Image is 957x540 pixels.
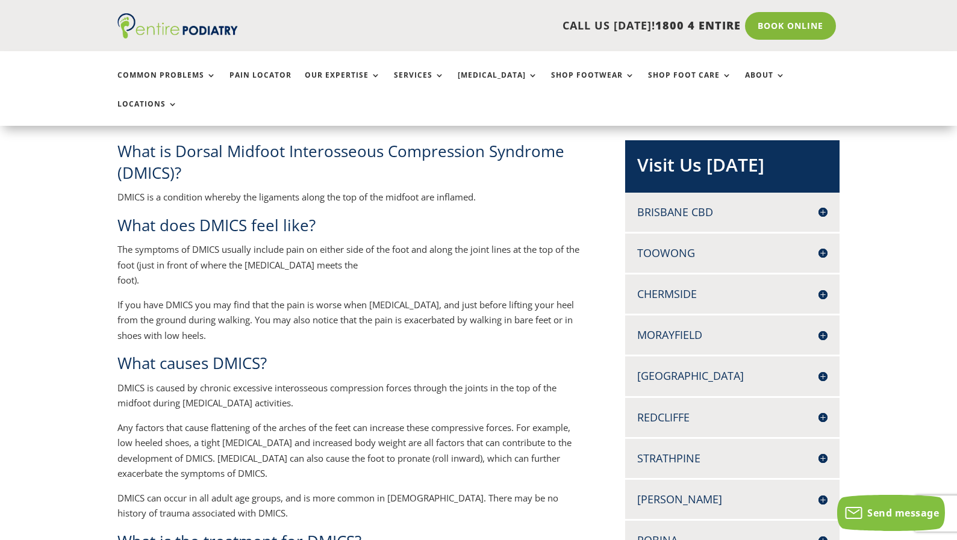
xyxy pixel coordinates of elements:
[305,71,381,97] a: Our Expertise
[117,491,586,530] p: DMICS can occur in all adult age groups, and is more common in [DEMOGRAPHIC_DATA]. There may be n...
[745,12,836,40] a: Book Online
[648,71,732,97] a: Shop Foot Care
[637,368,828,383] h4: [GEOGRAPHIC_DATA]
[637,205,828,220] h4: Brisbane CBD
[117,297,586,353] p: If you have DMICS you may find that the pain is worse when [MEDICAL_DATA], and just before liftin...
[117,71,216,97] a: Common Problems
[117,420,586,491] p: Any factors that cause flattening of the arches of the feet can increase these compressive forces...
[117,140,564,184] span: What is Dorsal Midfoot Interosseous Compression Syndrome (DMICS)?
[867,506,939,520] span: Send message
[655,18,741,33] span: 1800 4 ENTIRE
[551,71,635,97] a: Shop Footwear
[117,190,586,214] p: DMICS is a condition whereby the ligaments along the top of the midfoot are inflamed.
[745,71,785,97] a: About
[117,214,320,236] span: What does DMICS feel like?
[284,18,741,34] p: CALL US [DATE]!
[637,492,828,507] h4: [PERSON_NAME]
[117,380,586,420] p: DMICS is caused by chronic excessive interosseous compression forces through the joints in the to...
[117,352,267,374] span: What causes DMICS?
[637,152,828,184] h2: Visit Us [DATE]
[637,451,828,466] h4: Strathpine
[637,410,828,425] h4: Redcliffe
[117,100,178,126] a: Locations
[229,71,291,97] a: Pain Locator
[637,327,828,343] h4: Morayfield
[637,246,828,261] h4: Toowong
[458,71,538,97] a: [MEDICAL_DATA]
[117,29,238,41] a: Entire Podiatry
[837,495,945,531] button: Send message
[117,242,586,297] p: The symptoms of DMICS usually include pain on either side of the foot and along the joint lines a...
[637,287,828,302] h4: Chermside
[117,13,238,39] img: logo (1)
[394,71,444,97] a: Services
